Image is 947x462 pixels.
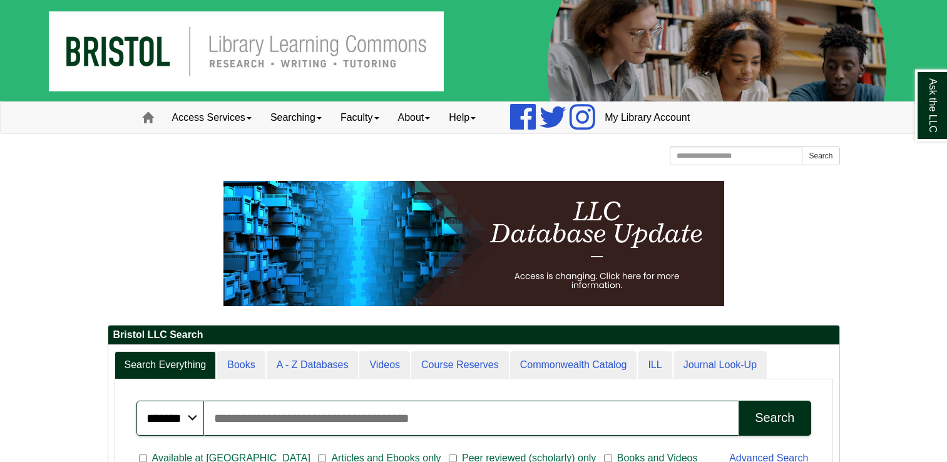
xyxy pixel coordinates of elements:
[595,102,699,133] a: My Library Account
[439,102,485,133] a: Help
[638,351,672,379] a: ILL
[163,102,261,133] a: Access Services
[802,146,839,165] button: Search
[217,351,265,379] a: Books
[359,351,410,379] a: Videos
[115,351,217,379] a: Search Everything
[739,401,811,436] button: Search
[267,351,359,379] a: A - Z Databases
[411,351,509,379] a: Course Reserves
[673,351,767,379] a: Journal Look-Up
[108,326,839,345] h2: Bristol LLC Search
[331,102,389,133] a: Faculty
[755,411,794,425] div: Search
[510,351,637,379] a: Commonwealth Catalog
[261,102,331,133] a: Searching
[389,102,440,133] a: About
[223,181,724,306] img: HTML tutorial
